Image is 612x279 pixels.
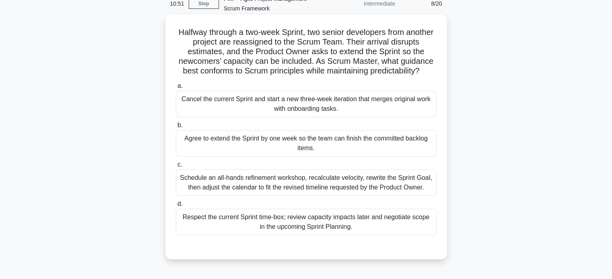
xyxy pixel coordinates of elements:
span: c. [177,161,182,168]
h5: Halfway through a two-week Sprint, two senior developers from another project are reassigned to t... [175,27,437,76]
div: Agree to extend the Sprint by one week so the team can finish the committed backlog items. [176,130,437,157]
span: b. [177,122,183,128]
div: Respect the current Sprint time-box; review capacity impacts later and negotiate scope in the upc... [176,209,437,235]
span: a. [177,82,183,89]
span: d. [177,200,183,207]
div: Schedule an all-hands refinement workshop, recalculate velocity, rewrite the Sprint Goal, then ad... [176,169,437,196]
div: Cancel the current Sprint and start a new three-week iteration that merges original work with onb... [176,91,437,117]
